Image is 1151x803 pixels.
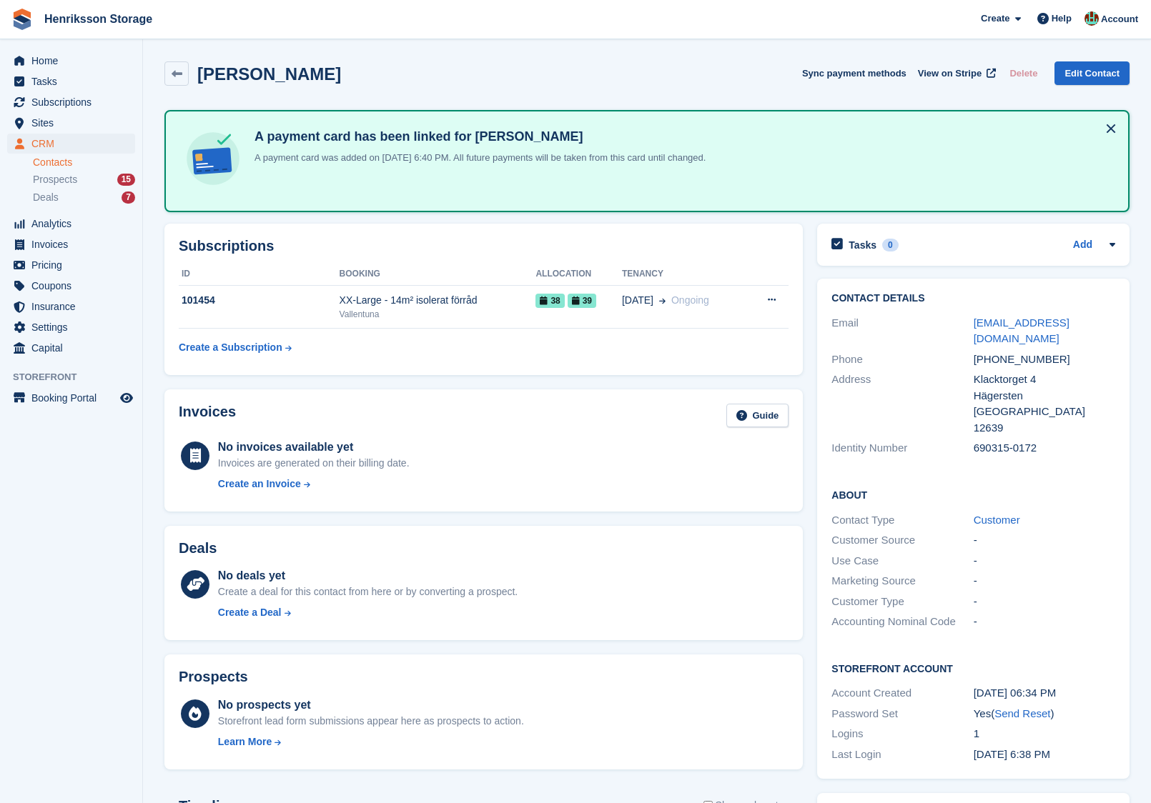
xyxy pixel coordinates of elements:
[179,238,789,254] h2: Subscriptions
[974,351,1115,368] div: [PHONE_NUMBER]
[218,734,524,749] a: Learn More
[802,61,907,85] button: Sync payment methods
[218,439,410,456] div: No invoices available yet
[183,129,243,189] img: card-linked-ebf98d0992dc2aeb22e95c0e3c79077019eb2392cfd83c6a337811c24bc77127.svg
[7,134,135,154] a: menu
[831,553,973,569] div: Use Case
[912,61,999,85] a: View on Stripe
[118,389,135,407] a: Preview store
[218,605,518,620] a: Create a Deal
[974,316,1070,345] a: [EMAIL_ADDRESS][DOMAIN_NAME]
[535,263,621,286] th: Allocation
[33,190,135,205] a: Deals 7
[831,726,973,742] div: Logins
[831,685,973,702] div: Account Created
[31,71,117,91] span: Tasks
[31,255,117,275] span: Pricing
[340,308,536,321] div: Vallentuna
[974,388,1115,404] div: Hägersten
[7,296,135,316] a: menu
[831,532,973,549] div: Customer Source
[831,614,973,630] div: Accounting Nominal Code
[994,707,1050,719] a: Send Reset
[974,726,1115,742] div: 1
[179,404,236,427] h2: Invoices
[7,214,135,234] a: menu
[831,440,973,457] div: Identity Number
[197,64,341,84] h2: [PERSON_NAME]
[831,661,1115,675] h2: Storefront Account
[218,697,524,714] div: No prospects yet
[974,371,1115,388] div: Klacktorget 4
[31,92,117,112] span: Subscriptions
[981,11,1009,26] span: Create
[13,370,142,384] span: Storefront
[622,293,653,308] span: [DATE]
[831,351,973,368] div: Phone
[340,263,536,286] th: Booking
[1101,12,1138,26] span: Account
[33,173,77,186] span: Prospects
[831,512,973,529] div: Contact Type
[726,404,789,427] a: Guide
[535,294,564,308] span: 38
[831,371,973,436] div: Address
[974,573,1115,589] div: -
[31,234,117,254] span: Invoices
[33,156,135,169] a: Contacts
[1052,11,1072,26] span: Help
[7,51,135,71] a: menu
[7,113,135,133] a: menu
[7,276,135,296] a: menu
[974,748,1050,760] time: 2025-08-13 16:38:39 UTC
[31,317,117,337] span: Settings
[31,388,117,408] span: Booking Portal
[218,456,410,471] div: Invoices are generated on their billing date.
[831,573,973,589] div: Marketing Source
[7,317,135,337] a: menu
[218,567,518,584] div: No deals yet
[991,707,1054,719] span: ( )
[7,234,135,254] a: menu
[974,514,1020,526] a: Customer
[249,129,706,145] h4: A payment card has been linked for [PERSON_NAME]
[218,477,410,492] a: Create an Invoice
[1004,61,1043,85] button: Delete
[882,239,899,251] div: 0
[7,71,135,91] a: menu
[218,584,518,599] div: Create a deal for this contact from here or by converting a prospect.
[974,440,1115,457] div: 690315-0172
[218,477,301,492] div: Create an Invoice
[218,714,524,729] div: Storefront lead form submissions appear here as prospects to action.
[1054,61,1130,85] a: Edit Contact
[671,294,709,306] span: Ongoing
[31,51,117,71] span: Home
[7,255,135,275] a: menu
[7,338,135,358] a: menu
[974,594,1115,610] div: -
[831,315,973,347] div: Email
[974,532,1115,549] div: -
[179,293,340,308] div: 101454
[1085,11,1099,26] img: Isak Martinelle
[31,214,117,234] span: Analytics
[7,92,135,112] a: menu
[974,685,1115,702] div: [DATE] 06:34 PM
[33,172,135,187] a: Prospects 15
[974,420,1115,437] div: 12639
[831,293,1115,304] h2: Contact Details
[831,747,973,763] div: Last Login
[831,487,1115,502] h2: About
[249,151,706,165] p: A payment card was added on [DATE] 6:40 PM. All future payments will be taken from this card unti...
[918,66,982,81] span: View on Stripe
[31,276,117,296] span: Coupons
[568,294,596,308] span: 39
[179,340,282,355] div: Create a Subscription
[974,404,1115,420] div: [GEOGRAPHIC_DATA]
[974,706,1115,722] div: Yes
[117,174,135,186] div: 15
[1073,237,1092,254] a: Add
[7,388,135,408] a: menu
[831,594,973,610] div: Customer Type
[122,191,135,204] div: 7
